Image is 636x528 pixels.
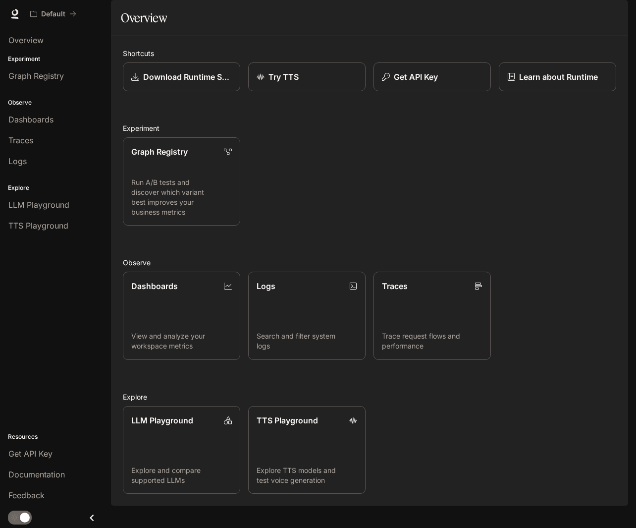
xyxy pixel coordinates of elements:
[123,392,616,402] h2: Explore
[131,414,193,426] p: LLM Playground
[123,257,616,268] h2: Observe
[121,8,167,28] h1: Overview
[248,406,366,494] a: TTS PlaygroundExplore TTS models and test voice generation
[248,62,366,91] a: Try TTS
[394,71,438,83] p: Get API Key
[257,414,318,426] p: TTS Playground
[257,280,275,292] p: Logs
[499,62,616,91] a: Learn about Runtime
[131,331,232,351] p: View and analyze your workspace metrics
[123,406,240,494] a: LLM PlaygroundExplore and compare supported LLMs
[143,71,232,83] p: Download Runtime SDK
[41,10,65,18] p: Default
[257,466,357,485] p: Explore TTS models and test voice generation
[257,331,357,351] p: Search and filter system logs
[131,177,232,217] p: Run A/B tests and discover which variant best improves your business metrics
[373,272,491,360] a: TracesTrace request flows and performance
[248,272,366,360] a: LogsSearch and filter system logs
[382,331,482,351] p: Trace request flows and performance
[519,71,598,83] p: Learn about Runtime
[382,280,408,292] p: Traces
[26,4,81,24] button: All workspaces
[131,146,188,158] p: Graph Registry
[123,137,240,226] a: Graph RegistryRun A/B tests and discover which variant best improves your business metrics
[131,466,232,485] p: Explore and compare supported LLMs
[123,272,240,360] a: DashboardsView and analyze your workspace metrics
[373,62,491,91] button: Get API Key
[268,71,299,83] p: Try TTS
[123,62,240,91] a: Download Runtime SDK
[123,123,616,133] h2: Experiment
[123,48,616,59] h2: Shortcuts
[131,280,178,292] p: Dashboards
